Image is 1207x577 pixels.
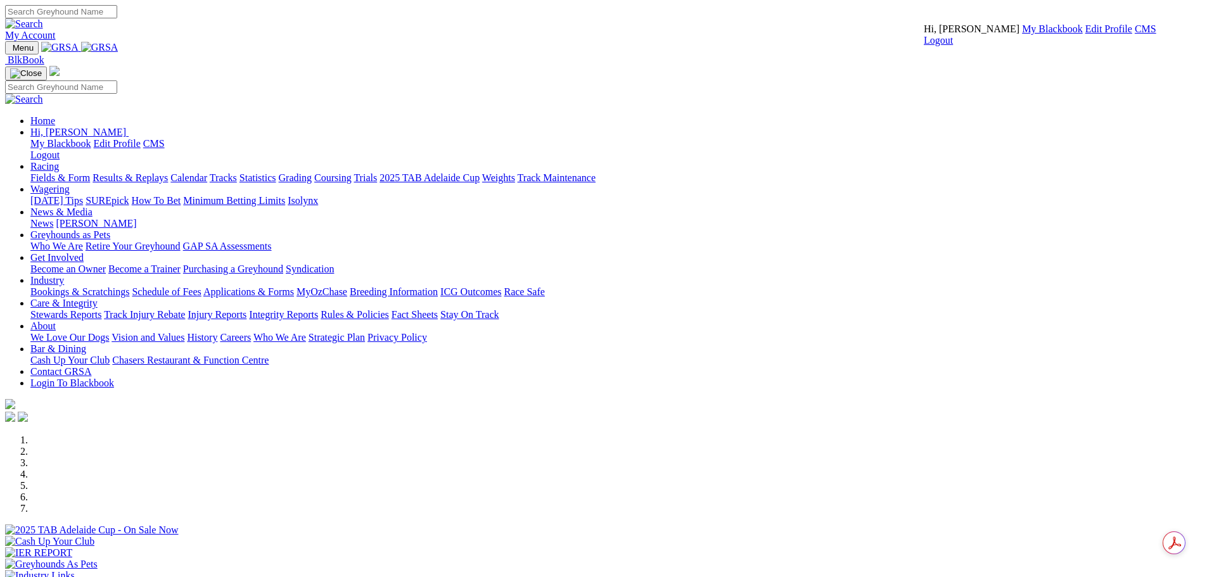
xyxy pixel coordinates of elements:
div: Wagering [30,195,1202,206]
a: Who We Are [253,332,306,343]
a: Syndication [286,263,334,274]
a: Statistics [239,172,276,183]
a: Stewards Reports [30,309,101,320]
img: logo-grsa-white.png [49,66,60,76]
a: Edit Profile [1085,23,1132,34]
a: Isolynx [288,195,318,206]
a: Schedule of Fees [132,286,201,297]
a: Edit Profile [94,138,141,149]
button: Toggle navigation [5,67,47,80]
a: Chasers Restaurant & Function Centre [112,355,269,365]
img: IER REPORT [5,547,72,559]
div: Care & Integrity [30,309,1202,320]
a: How To Bet [132,195,181,206]
a: Logout [30,149,60,160]
a: Become an Owner [30,263,106,274]
a: About [30,320,56,331]
a: CMS [143,138,165,149]
a: Greyhounds as Pets [30,229,110,240]
img: Greyhounds As Pets [5,559,98,570]
a: GAP SA Assessments [183,241,272,251]
a: Logout [924,35,953,46]
a: [DATE] Tips [30,195,83,206]
div: About [30,332,1202,343]
a: CMS [1135,23,1156,34]
a: Injury Reports [188,309,246,320]
a: Retire Your Greyhound [86,241,181,251]
div: News & Media [30,218,1202,229]
a: Cash Up Your Club [30,355,110,365]
a: ICG Outcomes [440,286,501,297]
div: My Account [924,23,1156,46]
a: Tracks [210,172,237,183]
span: BlkBook [8,54,44,65]
input: Search [5,80,117,94]
img: twitter.svg [18,412,28,422]
a: Racing [30,161,59,172]
a: Bar & Dining [30,343,86,354]
a: Privacy Policy [367,332,427,343]
img: 2025 TAB Adelaide Cup - On Sale Now [5,524,179,536]
a: Trials [354,172,377,183]
a: MyOzChase [297,286,347,297]
a: Purchasing a Greyhound [183,263,283,274]
a: Calendar [170,172,207,183]
a: Become a Trainer [108,263,181,274]
a: Race Safe [504,286,544,297]
a: Rules & Policies [321,309,389,320]
div: Hi, [PERSON_NAME] [30,138,1202,161]
span: Hi, [PERSON_NAME] [30,127,126,137]
a: My Blackbook [1022,23,1083,34]
button: Toggle navigation [5,41,39,54]
a: News & Media [30,206,93,217]
div: Industry [30,286,1202,298]
a: My Account [5,30,56,41]
a: SUREpick [86,195,129,206]
a: Fact Sheets [392,309,438,320]
img: Search [5,18,43,30]
img: GRSA [41,42,79,53]
a: Weights [482,172,515,183]
a: News [30,218,53,229]
a: 2025 TAB Adelaide Cup [380,172,480,183]
a: Industry [30,275,64,286]
a: Minimum Betting Limits [183,195,285,206]
a: BlkBook [5,54,44,65]
a: My Blackbook [30,138,91,149]
a: Care & Integrity [30,298,98,308]
a: Strategic Plan [309,332,365,343]
a: Vision and Values [112,332,184,343]
input: Search [5,5,117,18]
a: [PERSON_NAME] [56,218,136,229]
a: Who We Are [30,241,83,251]
img: GRSA [81,42,118,53]
a: Login To Blackbook [30,377,114,388]
img: facebook.svg [5,412,15,422]
img: Close [10,68,42,79]
a: Bookings & Scratchings [30,286,129,297]
div: Get Involved [30,263,1202,275]
a: Fields & Form [30,172,90,183]
div: Racing [30,172,1202,184]
a: Hi, [PERSON_NAME] [30,127,129,137]
a: Get Involved [30,252,84,263]
a: Track Injury Rebate [104,309,185,320]
a: Careers [220,332,251,343]
span: Menu [13,43,34,53]
img: logo-grsa-white.png [5,399,15,409]
a: Grading [279,172,312,183]
a: Coursing [314,172,352,183]
a: Breeding Information [350,286,438,297]
a: Applications & Forms [203,286,294,297]
img: Search [5,94,43,105]
a: Stay On Track [440,309,499,320]
a: Results & Replays [93,172,168,183]
a: Wagering [30,184,70,194]
a: We Love Our Dogs [30,332,109,343]
a: Track Maintenance [518,172,596,183]
span: Hi, [PERSON_NAME] [924,23,1019,34]
a: Home [30,115,55,126]
div: Greyhounds as Pets [30,241,1202,252]
a: History [187,332,217,343]
img: Cash Up Your Club [5,536,94,547]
